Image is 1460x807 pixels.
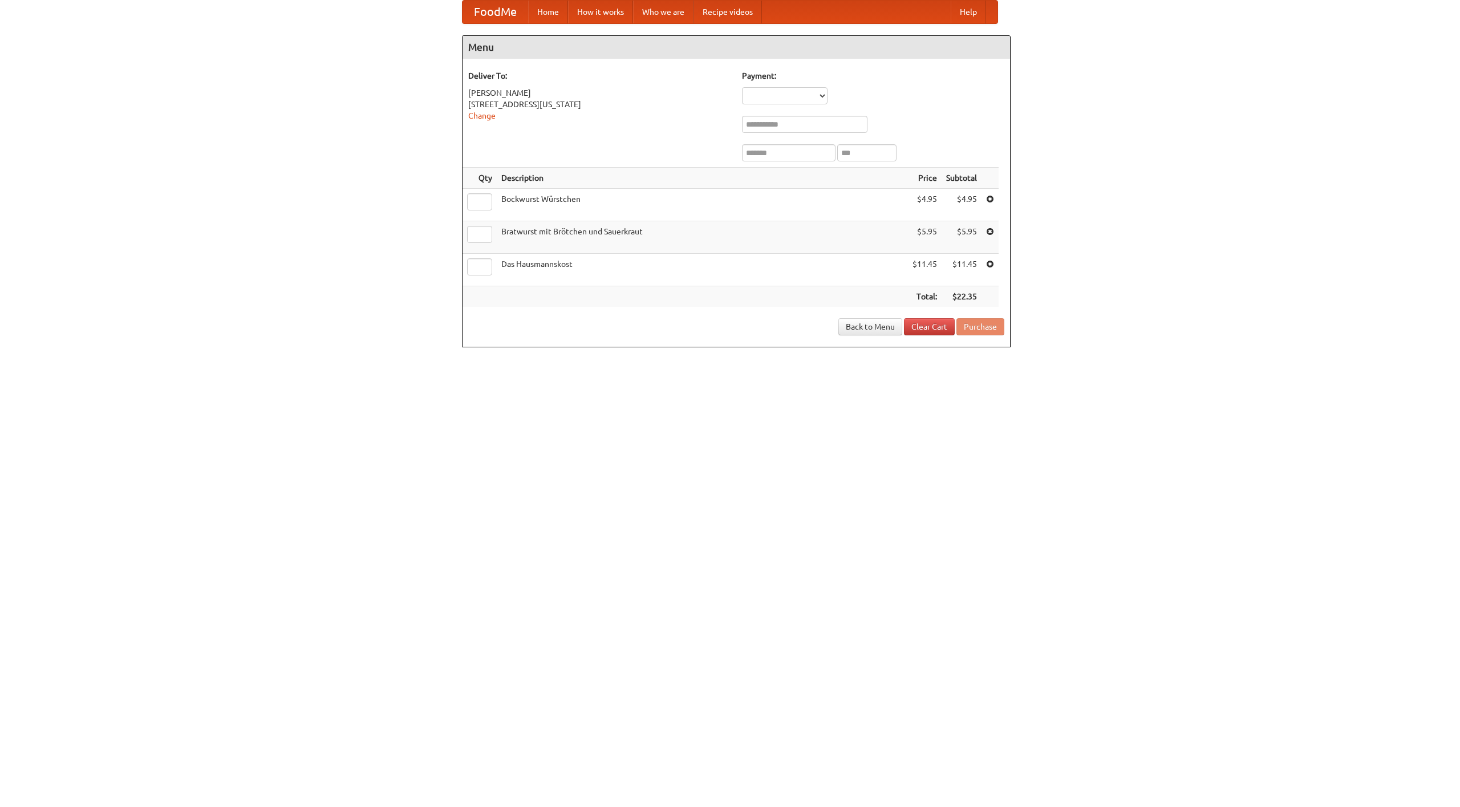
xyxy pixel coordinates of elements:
[908,286,942,307] th: Total:
[956,318,1004,335] button: Purchase
[468,70,731,82] h5: Deliver To:
[742,70,1004,82] h5: Payment:
[908,189,942,221] td: $4.95
[497,168,908,189] th: Description
[908,168,942,189] th: Price
[908,254,942,286] td: $11.45
[838,318,902,335] a: Back to Menu
[693,1,762,23] a: Recipe videos
[942,221,982,254] td: $5.95
[942,168,982,189] th: Subtotal
[497,221,908,254] td: Bratwurst mit Brötchen und Sauerkraut
[497,189,908,221] td: Bockwurst Würstchen
[942,286,982,307] th: $22.35
[497,254,908,286] td: Das Hausmannskost
[468,99,731,110] div: [STREET_ADDRESS][US_STATE]
[942,254,982,286] td: $11.45
[463,1,528,23] a: FoodMe
[908,221,942,254] td: $5.95
[468,87,731,99] div: [PERSON_NAME]
[463,168,497,189] th: Qty
[633,1,693,23] a: Who we are
[942,189,982,221] td: $4.95
[528,1,568,23] a: Home
[468,111,496,120] a: Change
[463,36,1010,59] h4: Menu
[951,1,986,23] a: Help
[568,1,633,23] a: How it works
[904,318,955,335] a: Clear Cart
